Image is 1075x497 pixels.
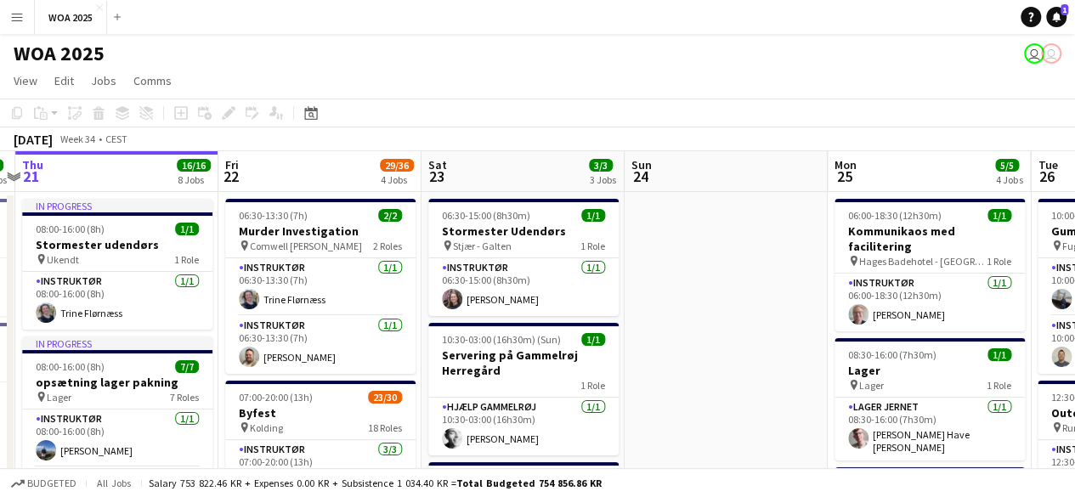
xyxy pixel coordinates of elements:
span: Jobs [91,73,116,88]
app-user-avatar: Drift Drift [1024,43,1044,64]
div: [DATE] [14,131,53,148]
button: WOA 2025 [35,1,107,34]
app-user-avatar: Drift Drift [1041,43,1061,64]
span: Total Budgeted 754 856.86 KR [456,477,602,489]
h1: WOA 2025 [14,41,105,66]
span: View [14,73,37,88]
a: Edit [48,70,81,92]
div: CEST [105,133,127,145]
span: Edit [54,73,74,88]
span: Comms [133,73,172,88]
span: Week 34 [56,133,99,145]
div: Salary 753 822.46 KR + Expenses 0.00 KR + Subsistence 1 034.40 KR = [149,477,602,489]
span: All jobs [93,477,134,489]
span: Budgeted [27,477,76,489]
a: Comms [127,70,178,92]
span: 1 [1061,4,1068,15]
button: Budgeted [8,474,79,493]
a: View [7,70,44,92]
a: Jobs [84,70,123,92]
a: 1 [1046,7,1067,27]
